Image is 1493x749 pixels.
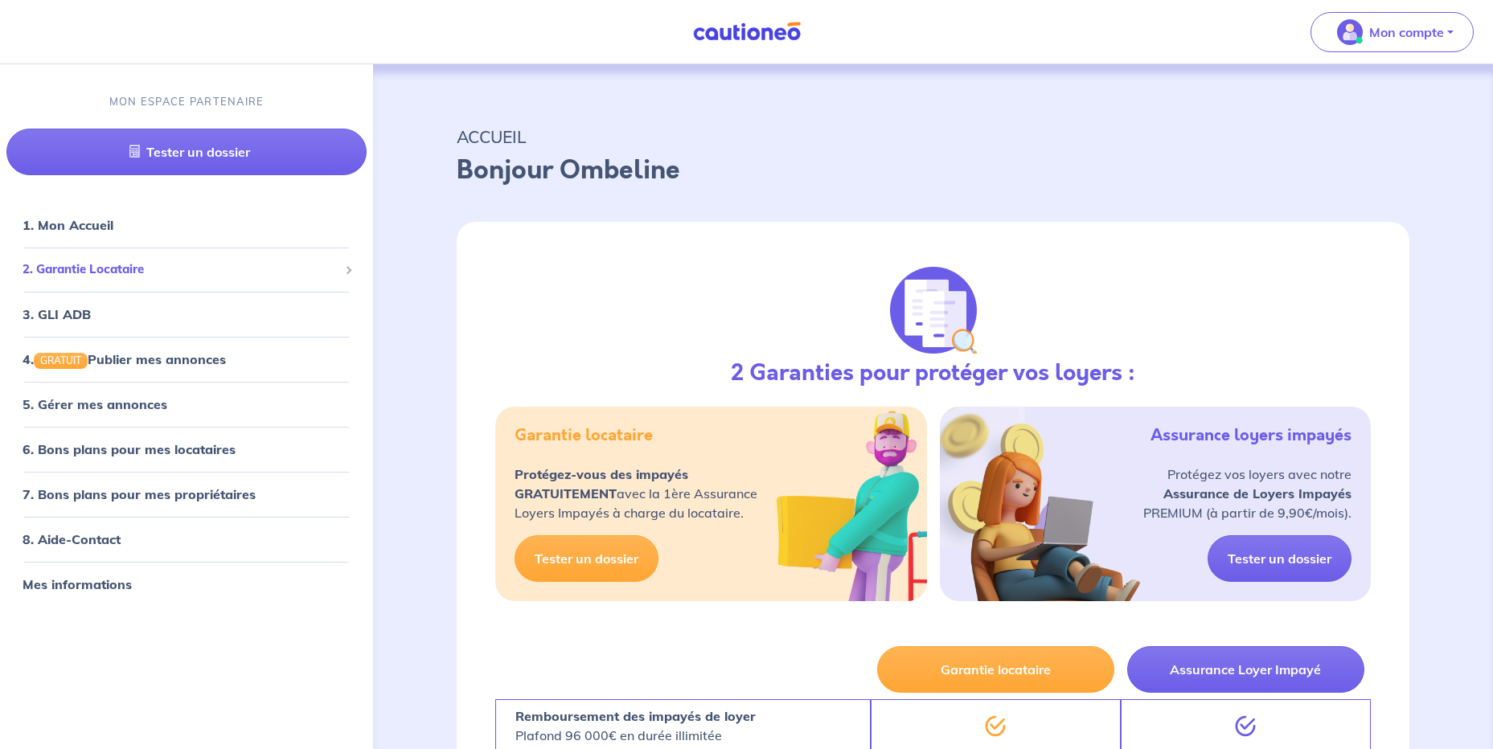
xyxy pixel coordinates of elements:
[23,260,338,279] span: 2. Garantie Locataire
[731,360,1135,387] h3: 2 Garanties pour protéger vos loyers :
[6,568,367,600] div: Mes informations
[515,466,688,501] strong: Protégez-vous des impayés GRATUITEMENT
[1143,465,1351,522] p: Protégez vos loyers avec notre PREMIUM (à partir de 9,90€/mois).
[23,351,226,367] a: 4.GRATUITPublier mes annonces
[515,708,756,724] strong: Remboursement des impayés de loyer
[1208,535,1351,582] a: Tester un dossier
[23,486,256,502] a: 7. Bons plans pour mes propriétaires
[1163,485,1351,501] strong: Assurance de Loyers Impayés
[1369,23,1444,42] p: Mon compte
[515,426,653,445] h5: Garantie locataire
[457,122,1409,151] p: ACCUEIL
[23,306,91,322] a: 3. GLI ADB
[6,209,367,241] div: 1. Mon Accueil
[6,523,367,555] div: 8. Aide-Contact
[1127,646,1364,693] button: Assurance Loyer Impayé
[6,254,367,285] div: 2. Garantie Locataire
[109,94,265,109] p: MON ESPACE PARTENAIRE
[515,706,756,745] p: Plafond 96 000€ en durée illimitée
[6,433,367,465] div: 6. Bons plans pour mes locataires
[6,478,367,510] div: 7. Bons plans pour mes propriétaires
[515,535,658,582] a: Tester un dossier
[1310,12,1474,52] button: illu_account_valid_menu.svgMon compte
[687,22,807,42] img: Cautioneo
[23,441,236,457] a: 6. Bons plans pour mes locataires
[457,151,1409,190] p: Bonjour Ombeline
[23,217,113,233] a: 1. Mon Accueil
[6,129,367,175] a: Tester un dossier
[1151,426,1351,445] h5: Assurance loyers impayés
[515,465,757,522] p: avec la 1ère Assurance Loyers Impayés à charge du locataire.
[877,646,1114,693] button: Garantie locataire
[890,267,977,354] img: justif-loupe
[6,388,367,420] div: 5. Gérer mes annonces
[23,396,167,412] a: 5. Gérer mes annonces
[6,298,367,330] div: 3. GLI ADB
[23,576,132,592] a: Mes informations
[23,531,121,547] a: 8. Aide-Contact
[6,343,367,375] div: 4.GRATUITPublier mes annonces
[1337,19,1363,45] img: illu_account_valid_menu.svg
